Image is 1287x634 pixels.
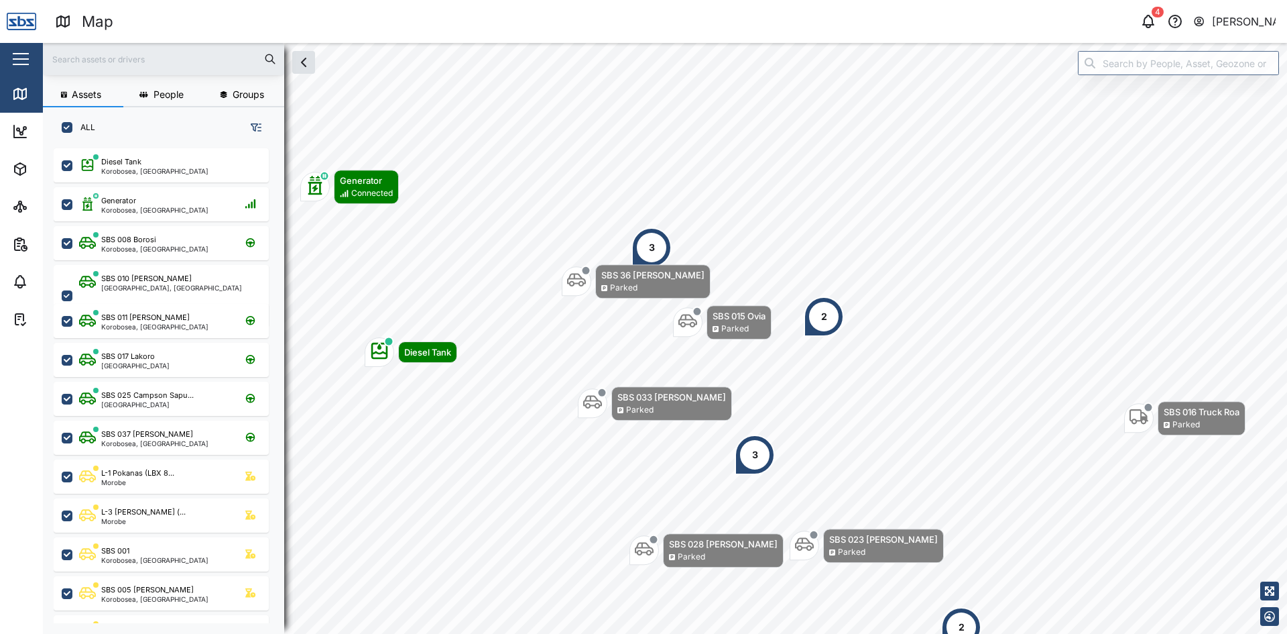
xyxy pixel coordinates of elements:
[804,297,844,337] div: Map marker
[101,596,208,602] div: Korobosea, [GEOGRAPHIC_DATA]
[351,187,393,200] div: Connected
[35,87,65,101] div: Map
[713,309,765,323] div: SBS 015 Ovia
[790,529,944,563] div: Map marker
[300,170,399,204] div: Map marker
[673,305,772,339] div: Map marker
[82,10,113,34] div: Map
[365,337,457,367] div: Map marker
[35,274,76,289] div: Alarms
[233,90,264,99] span: Groups
[678,551,705,564] div: Parked
[101,584,194,596] div: SBS 005 [PERSON_NAME]
[1212,13,1276,30] div: [PERSON_NAME]
[101,168,208,174] div: Korobosea, [GEOGRAPHIC_DATA]
[101,390,194,401] div: SBS 025 Campson Sapu...
[101,479,174,486] div: Morobe
[735,435,775,475] div: Map marker
[404,346,451,359] div: Diesel Tank
[35,237,80,252] div: Reports
[821,309,827,324] div: 2
[631,227,672,268] div: Map marker
[154,90,184,99] span: People
[1078,51,1279,75] input: Search by People, Asset, Geozone or Place
[101,195,136,207] div: Generator
[1152,7,1164,17] div: 4
[601,268,704,282] div: SBS 36 [PERSON_NAME]
[101,246,208,252] div: Korobosea, [GEOGRAPHIC_DATA]
[669,537,778,551] div: SBS 028 [PERSON_NAME]
[1124,401,1245,435] div: Map marker
[101,440,208,447] div: Korobosea, [GEOGRAPHIC_DATA]
[101,507,186,518] div: L-3 [PERSON_NAME] (...
[101,323,208,330] div: Korobosea, [GEOGRAPHIC_DATA]
[838,546,865,559] div: Parked
[101,284,242,291] div: [GEOGRAPHIC_DATA], [GEOGRAPHIC_DATA]
[51,49,276,69] input: Search assets or drivers
[35,162,76,176] div: Assets
[101,557,208,564] div: Korobosea, [GEOGRAPHIC_DATA]
[721,323,749,335] div: Parked
[562,264,711,299] div: Map marker
[101,273,192,284] div: SBS 010 [PERSON_NAME]
[752,447,758,462] div: 3
[35,312,72,327] div: Tasks
[72,90,101,99] span: Assets
[101,518,186,525] div: Morobe
[1192,12,1276,31] button: [PERSON_NAME]
[629,533,784,568] div: Map marker
[1172,419,1200,431] div: Parked
[43,43,1287,634] canvas: Map
[626,404,654,417] div: Parked
[101,312,190,323] div: SBS 011 [PERSON_NAME]
[101,207,208,213] div: Korobosea, [GEOGRAPHIC_DATA]
[101,234,156,246] div: SBS 008 Borosi
[101,351,155,362] div: SBS 017 Lakoro
[7,7,36,36] img: Main Logo
[35,124,95,139] div: Dashboard
[1164,405,1239,419] div: SBS 016 Truck Roa
[610,282,637,295] div: Parked
[578,386,732,421] div: Map marker
[829,533,938,546] div: SBS 023 [PERSON_NAME]
[340,174,393,187] div: Generator
[72,122,95,133] label: ALL
[649,240,655,255] div: 3
[101,545,129,557] div: SBS 001
[101,156,141,168] div: Diesel Tank
[617,390,726,404] div: SBS 033 [PERSON_NAME]
[35,199,67,214] div: Sites
[101,401,194,408] div: [GEOGRAPHIC_DATA]
[54,144,284,623] div: grid
[101,468,174,479] div: L-1 Pokanas (LBX 8...
[101,429,193,440] div: SBS 037 [PERSON_NAME]
[101,362,170,369] div: [GEOGRAPHIC_DATA]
